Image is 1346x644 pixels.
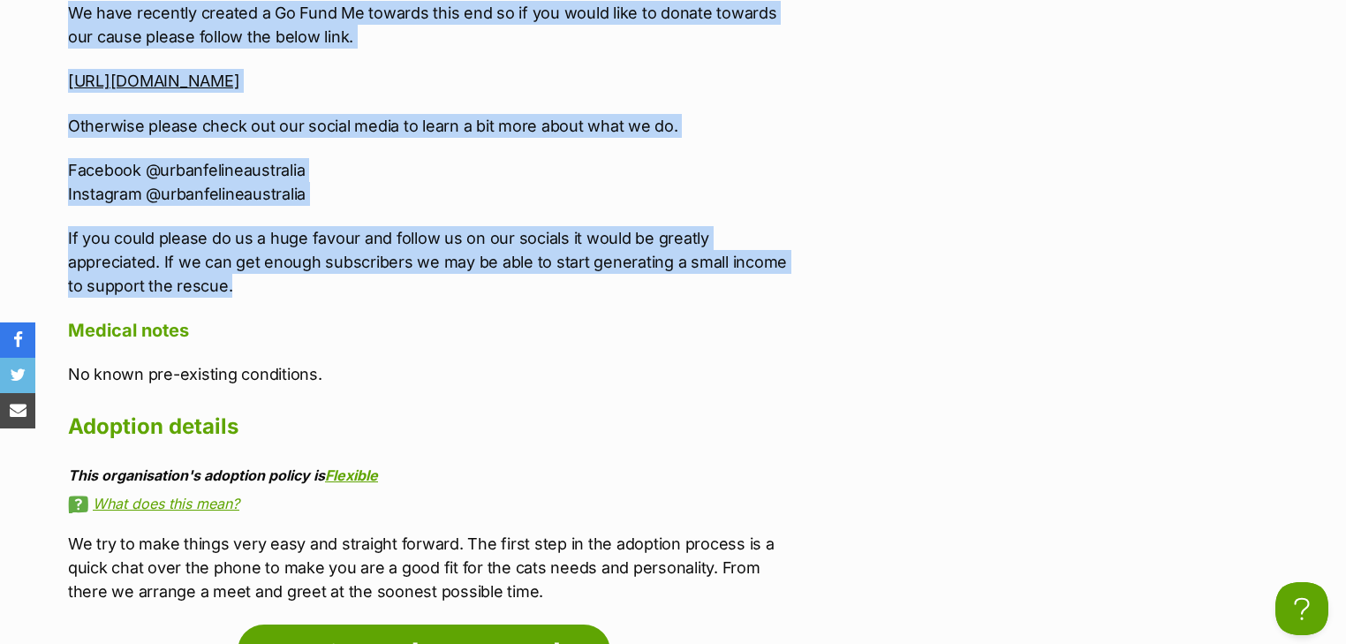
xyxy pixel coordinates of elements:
p: If you could please do us a huge favour and follow us on our socials it would be greatly apprecia... [68,226,798,298]
p: Otherwise please check out our social media to learn a bit more about what we do. [68,114,798,138]
a: What does this mean? [68,496,798,511]
div: This organisation's adoption policy is [68,467,798,483]
p: No known pre-existing conditions. [68,362,798,386]
p: We have recently created a Go Fund Me towards this end so if you would like to donate towards our... [68,1,798,49]
p: Facebook @urbanfelineaustralia Instagram @urbanfelineaustralia [68,158,798,206]
a: Flexible [325,466,378,484]
p: We try to make things very easy and straight forward. The first step in the adoption process is a... [68,532,798,603]
h2: Adoption details [68,407,798,446]
h4: Medical notes [68,319,798,342]
iframe: Help Scout Beacon - Open [1275,582,1328,635]
a: [URL][DOMAIN_NAME] [68,72,239,90]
